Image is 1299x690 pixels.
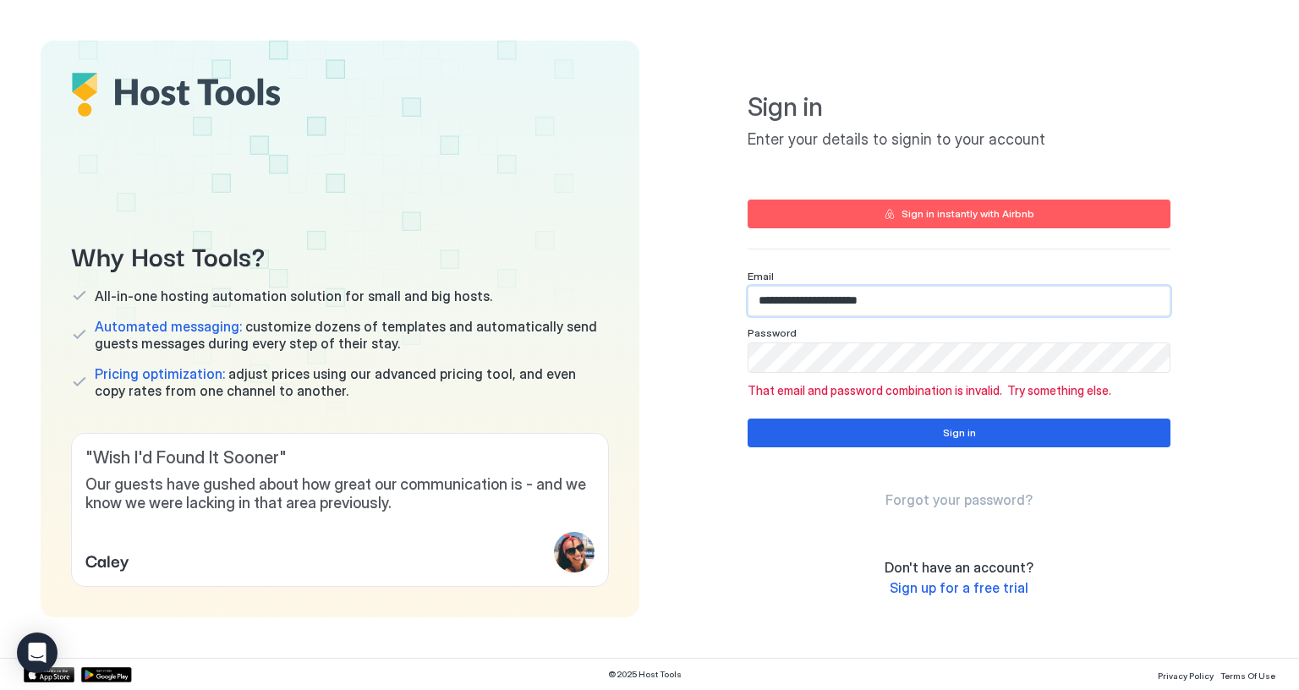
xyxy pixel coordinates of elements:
div: Open Intercom Messenger [17,632,58,673]
div: profile [554,532,595,572]
span: " Wish I'd Found It Sooner " [85,447,595,468]
span: That email and password combination is invalid. Try something else. [748,383,1170,398]
span: Why Host Tools? [71,236,609,274]
span: Caley [85,547,129,572]
span: Privacy Policy [1158,671,1214,681]
a: Google Play Store [81,667,132,682]
a: Terms Of Use [1220,665,1275,683]
span: Sign in [748,91,1170,123]
div: Sign in instantly with Airbnb [902,206,1034,222]
div: Sign in [943,425,976,441]
button: Sign in [748,419,1170,447]
input: Input Field [748,287,1170,315]
button: Sign in instantly with Airbnb [748,200,1170,228]
span: Don't have an account? [885,559,1033,576]
input: Input Field [748,343,1170,372]
span: Forgot your password? [885,491,1033,508]
span: © 2025 Host Tools [608,669,682,680]
span: Terms Of Use [1220,671,1275,681]
span: Pricing optimization: [95,365,225,382]
span: customize dozens of templates and automatically send guests messages during every step of their s... [95,318,609,352]
a: App Store [24,667,74,682]
span: adjust prices using our advanced pricing tool, and even copy rates from one channel to another. [95,365,609,399]
span: All-in-one hosting automation solution for small and big hosts. [95,287,492,304]
span: Email [748,270,774,282]
span: Enter your details to signin to your account [748,130,1170,150]
span: Sign up for a free trial [890,579,1028,596]
a: Privacy Policy [1158,665,1214,683]
span: Our guests have gushed about how great our communication is - and we know we were lacking in that... [85,475,595,513]
a: Forgot your password? [885,491,1033,509]
span: Password [748,326,797,339]
a: Sign up for a free trial [890,579,1028,597]
span: Automated messaging: [95,318,242,335]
